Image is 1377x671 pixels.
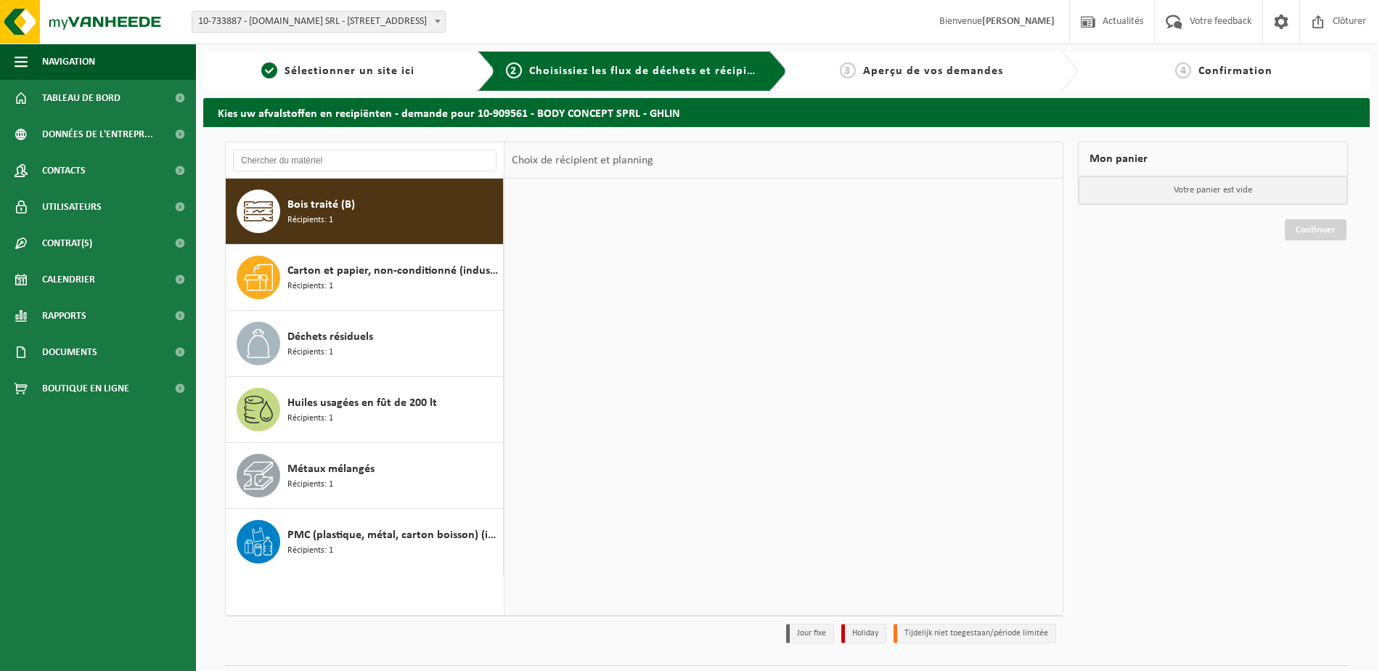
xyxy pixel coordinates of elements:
[42,298,86,334] span: Rapports
[287,526,499,544] span: PMC (plastique, métal, carton boisson) (industriel)
[226,245,504,311] button: Carton et papier, non-conditionné (industriel) Récipients: 1
[42,334,97,370] span: Documents
[42,152,86,189] span: Contacts
[42,116,153,152] span: Données de l'entrepr...
[506,62,522,78] span: 2
[226,509,504,574] button: PMC (plastique, métal, carton boisson) (industriel) Récipients: 1
[42,44,95,80] span: Navigation
[287,262,499,280] span: Carton et papier, non-conditionné (industriel)
[287,412,333,426] span: Récipients: 1
[287,280,333,293] span: Récipients: 1
[192,12,445,32] span: 10-733887 - BODY-CONCEPT.BE SRL - 7011 GHLIN, RUE DE DOUVRAIN 13
[287,213,333,227] span: Récipients: 1
[786,624,834,643] li: Jour fixe
[42,189,102,225] span: Utilisateurs
[287,196,355,213] span: Bois traité (B)
[42,370,129,407] span: Boutique en ligne
[192,11,446,33] span: 10-733887 - BODY-CONCEPT.BE SRL - 7011 GHLIN, RUE DE DOUVRAIN 13
[840,62,856,78] span: 3
[841,624,886,643] li: Holiday
[285,65,414,77] span: Sélectionner un site ici
[7,639,242,671] iframe: chat widget
[287,478,333,492] span: Récipients: 1
[42,225,92,261] span: Contrat(s)
[287,346,333,359] span: Récipients: 1
[226,179,504,245] button: Bois traité (B) Récipients: 1
[287,544,333,558] span: Récipients: 1
[287,394,437,412] span: Huiles usagées en fût de 200 lt
[982,16,1055,27] strong: [PERSON_NAME]
[894,624,1056,643] li: Tijdelijk niet toegestaan/période limitée
[863,65,1003,77] span: Aperçu de vos demandes
[1285,219,1347,240] a: Continuer
[42,80,120,116] span: Tableau de bord
[226,377,504,443] button: Huiles usagées en fût de 200 lt Récipients: 1
[211,62,466,80] a: 1Sélectionner un site ici
[287,328,373,346] span: Déchets résiduels
[203,98,1370,126] h2: Kies uw afvalstoffen en recipiënten - demande pour 10-909561 - BODY CONCEPT SPRL - GHLIN
[1079,176,1347,204] p: Votre panier est vide
[1078,142,1348,176] div: Mon panier
[226,443,504,509] button: Métaux mélangés Récipients: 1
[233,150,497,171] input: Chercher du matériel
[1198,65,1272,77] span: Confirmation
[261,62,277,78] span: 1
[529,65,771,77] span: Choisissiez les flux de déchets et récipients
[42,261,95,298] span: Calendrier
[287,460,375,478] span: Métaux mélangés
[1175,62,1191,78] span: 4
[226,311,504,377] button: Déchets résiduels Récipients: 1
[504,142,661,179] div: Choix de récipient et planning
